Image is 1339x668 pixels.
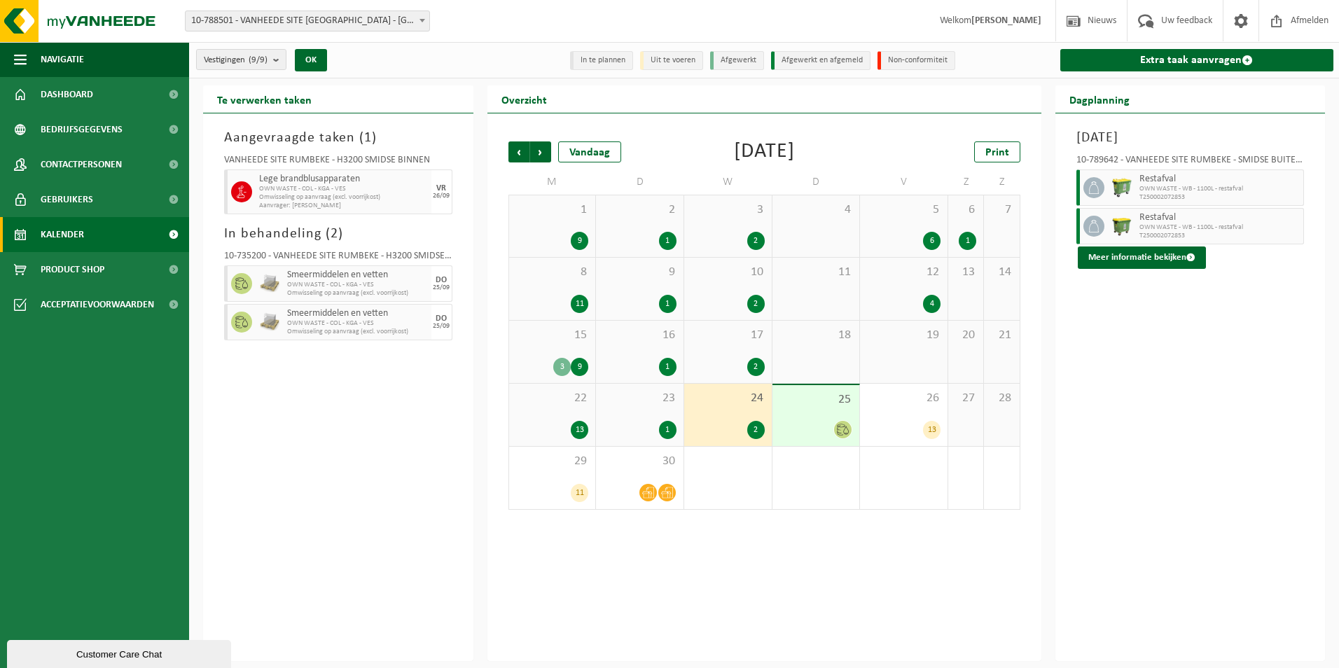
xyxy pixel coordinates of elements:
h3: In behandeling ( ) [224,223,452,244]
td: Z [948,169,984,195]
span: T250002072853 [1139,193,1300,202]
span: Print [985,147,1009,158]
div: 13 [571,421,588,439]
img: LP-PA-00000-WDN-11 [259,273,280,294]
span: 1 [516,202,589,218]
span: 30 [603,454,677,469]
span: 5 [867,202,941,218]
span: 4 [779,202,853,218]
span: Bedrijfsgegevens [41,112,123,147]
span: 16 [603,328,677,343]
span: 10 [691,265,765,280]
span: Product Shop [41,252,104,287]
div: 1 [659,232,677,250]
span: OWN WASTE - COL - KGA - VES [287,319,428,328]
span: 21 [991,328,1012,343]
div: [DATE] [734,141,795,162]
span: Restafval [1139,212,1300,223]
div: 25/09 [433,323,450,330]
span: 2 [603,202,677,218]
button: Meer informatie bekijken [1078,246,1206,269]
span: Volgende [530,141,551,162]
td: V [860,169,948,195]
div: 1 [659,295,677,313]
div: 2 [747,295,765,313]
div: DO [436,314,447,323]
iframe: chat widget [7,637,234,668]
div: 6 [923,232,941,250]
span: Kalender [41,217,84,252]
span: Omwisseling op aanvraag (excl. voorrijkost) [287,328,428,336]
span: T250002072853 [1139,232,1300,240]
span: 27 [955,391,976,406]
img: WB-1100-HPE-GN-50 [1111,216,1132,237]
li: Afgewerkt en afgemeld [771,51,870,70]
span: Smeermiddelen en vetten [287,308,428,319]
span: 6 [955,202,976,218]
div: 2 [747,421,765,439]
li: Uit te voeren [640,51,703,70]
count: (9/9) [249,55,268,64]
span: OWN WASTE - WB - 1100L - restafval [1139,223,1300,232]
div: 9 [571,358,588,376]
div: 2 [747,358,765,376]
button: OK [295,49,327,71]
td: W [684,169,772,195]
h2: Overzicht [487,85,561,113]
td: Z [984,169,1020,195]
td: M [508,169,597,195]
div: 10-735200 - VANHEEDE SITE RUMBEKE - H3200 SMIDSE BINNEN - RUMBEKE [224,251,452,265]
div: 10-789642 - VANHEEDE SITE RUMBEKE - SMIDSE BUITEN - [GEOGRAPHIC_DATA] [1076,155,1305,169]
span: Lege brandblusapparaten [259,174,428,185]
span: 24 [691,391,765,406]
span: Omwisseling op aanvraag (excl. voorrijkost) [287,289,428,298]
div: DO [436,276,447,284]
li: In te plannen [570,51,633,70]
span: Vestigingen [204,50,268,71]
span: 23 [603,391,677,406]
div: 3 [553,358,571,376]
span: Navigatie [41,42,84,77]
span: 12 [867,265,941,280]
span: 28 [991,391,1012,406]
img: LP-PA-00000-WDN-11 [259,312,280,333]
span: 20 [955,328,976,343]
div: 1 [959,232,976,250]
span: Omwisseling op aanvraag (excl. voorrijkost) [259,193,428,202]
span: 14 [991,265,1012,280]
div: 11 [571,295,588,313]
span: 26 [867,391,941,406]
span: 10-788501 - VANHEEDE SITE RUMBEKE - RUMBEKE [186,11,429,31]
div: 1 [659,421,677,439]
span: 2 [331,227,338,241]
div: 1 [659,358,677,376]
td: D [596,169,684,195]
h3: Aangevraagde taken ( ) [224,127,452,148]
strong: [PERSON_NAME] [971,15,1041,26]
td: D [772,169,861,195]
span: Gebruikers [41,182,93,217]
span: 11 [779,265,853,280]
span: OWN WASTE - COL - KGA - VES [287,281,428,289]
div: 26/09 [433,193,450,200]
a: Extra taak aanvragen [1060,49,1334,71]
span: 25 [779,392,853,408]
h2: Dagplanning [1055,85,1144,113]
span: 13 [955,265,976,280]
span: 7 [991,202,1012,218]
span: Aanvrager: [PERSON_NAME] [259,202,428,210]
span: 19 [867,328,941,343]
h3: [DATE] [1076,127,1305,148]
li: Non-conformiteit [877,51,955,70]
span: Restafval [1139,174,1300,185]
span: OWN WASTE - COL - KGA - VES [259,185,428,193]
span: 15 [516,328,589,343]
span: Acceptatievoorwaarden [41,287,154,322]
span: Contactpersonen [41,147,122,182]
span: 9 [603,265,677,280]
span: Dashboard [41,77,93,112]
div: 25/09 [433,284,450,291]
div: 4 [923,295,941,313]
span: 3 [691,202,765,218]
